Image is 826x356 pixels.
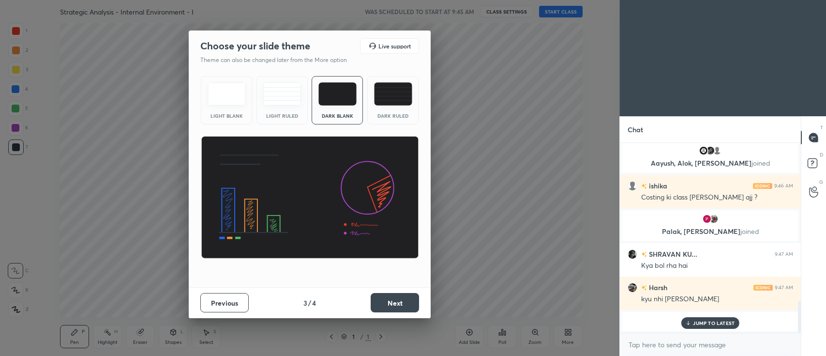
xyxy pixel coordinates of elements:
[641,294,793,304] div: kyu nhi [PERSON_NAME]
[200,40,310,52] h2: Choose your slide theme
[628,283,637,293] img: 1b35794731b84562a3a543853852d57b.jpg
[620,143,801,333] div: grid
[628,228,793,235] p: Palak, [PERSON_NAME]
[753,285,773,291] img: iconic-light.a09c19a4.png
[641,252,647,257] img: no-rating-badge.077c3623.svg
[628,249,637,259] img: c5c3551406124fbab39d29cd4ad8bc58.jpg
[263,82,301,106] img: lightRuledTheme.5fabf969.svg
[647,181,667,191] h6: ishika
[641,285,647,291] img: no-rating-badge.077c3623.svg
[774,183,793,189] div: 9:46 AM
[620,117,651,142] p: Chat
[378,43,411,49] h5: Live support
[753,183,772,189] img: iconic-light.a09c19a4.png
[200,293,249,312] button: Previous
[201,136,419,259] img: darkThemeBanner.d06ce4a2.svg
[647,282,667,293] h6: Harsh
[371,293,419,312] button: Next
[303,298,307,308] h4: 3
[374,82,412,106] img: darkRuledTheme.de295e13.svg
[712,146,722,155] img: default.png
[308,298,311,308] h4: /
[208,82,246,106] img: lightTheme.e5ed3b09.svg
[775,285,793,291] div: 9:47 AM
[207,113,246,118] div: Light Blank
[641,193,793,202] div: Costing ki class [PERSON_NAME] ajj ?
[628,181,637,191] img: default.png
[318,82,357,106] img: darkTheme.f0cc69e5.svg
[628,159,793,167] p: Aayush, Alok, [PERSON_NAME]
[699,146,708,155] img: 3706bd8ec78c4317ac1ad17bbbfee6ea.jpg
[641,261,793,271] div: Kya bol rha hai
[820,151,823,158] p: D
[820,124,823,131] p: T
[641,184,647,189] img: no-rating-badge.077c3623.svg
[263,113,301,118] div: Light Ruled
[706,146,715,155] img: cd652d65c6544fd1bcc9ca045b099253.jpg
[819,178,823,186] p: G
[709,214,719,224] img: f5b4b4929f1e48e2bd1b58f704e67c7d.jpg
[647,249,697,259] h6: SHRAVAN KU...
[775,251,793,257] div: 9:47 AM
[702,214,712,224] img: 63772b24ffa24ce291a366b4d0d47048.32409854_3
[693,320,735,326] p: JUMP TO LATEST
[312,298,316,308] h4: 4
[374,113,412,118] div: Dark Ruled
[200,56,357,64] p: Theme can also be changed later from the More option
[740,227,759,236] span: joined
[318,113,357,118] div: Dark Blank
[751,158,770,168] span: joined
